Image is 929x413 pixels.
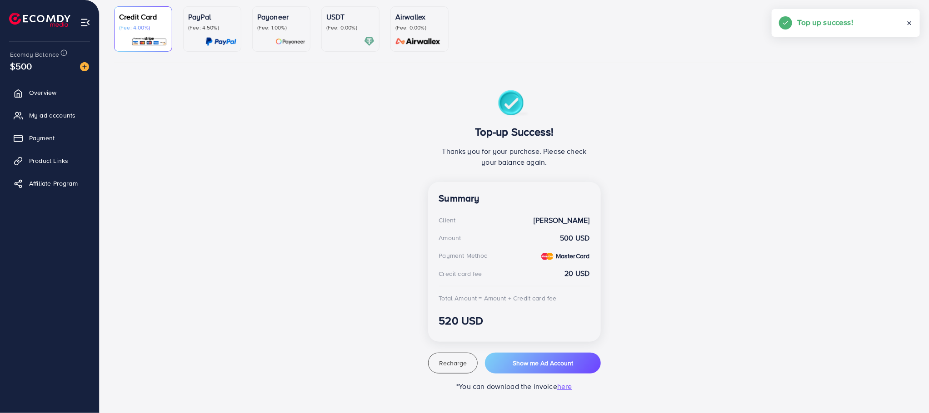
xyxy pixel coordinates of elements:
[9,13,70,27] img: logo
[326,24,375,31] p: (Fee: 0.00%)
[7,129,92,147] a: Payment
[395,24,444,31] p: (Fee: 0.00%)
[557,381,572,391] span: here
[798,16,853,28] h5: Top up success!
[439,251,488,260] div: Payment Method
[439,294,557,303] div: Total Amount = Amount + Credit card fee
[119,24,167,31] p: (Fee: 4.00%)
[7,106,92,124] a: My ad accounts
[131,36,167,47] img: card
[541,253,554,260] img: credit
[10,59,32,73] span: $500
[7,174,92,192] a: Affiliate Program
[428,381,601,392] p: *You can download the invoice
[393,36,444,47] img: card
[326,11,375,22] p: USDT
[257,11,305,22] p: Payoneer
[439,216,456,225] div: Client
[205,36,236,47] img: card
[119,11,167,22] p: Credit Card
[29,111,75,120] span: My ad accounts
[439,314,590,327] h3: 520 USD
[513,359,573,368] span: Show me Ad Account
[188,11,236,22] p: PayPal
[534,215,589,226] strong: [PERSON_NAME]
[10,50,59,59] span: Ecomdy Balance
[485,353,600,374] button: Show me Ad Account
[498,90,530,118] img: success
[29,88,56,97] span: Overview
[439,359,467,368] span: Recharge
[188,24,236,31] p: (Fee: 4.50%)
[257,24,305,31] p: (Fee: 1.00%)
[80,62,89,71] img: image
[29,156,68,165] span: Product Links
[439,125,590,138] h3: Top-up Success!
[275,36,305,47] img: card
[364,36,375,47] img: card
[439,146,590,167] p: Thanks you for your purchase. Please check your balance again.
[80,17,90,28] img: menu
[439,269,482,278] div: Credit card fee
[29,179,78,188] span: Affiliate Program
[29,133,55,143] span: Payment
[7,152,92,170] a: Product Links
[565,268,590,279] strong: 20 USD
[7,84,92,102] a: Overview
[556,251,590,261] strong: MasterCard
[560,233,589,243] strong: 500 USD
[428,353,478,374] button: Recharge
[439,193,590,204] h4: Summary
[439,233,461,242] div: Amount
[395,11,444,22] p: Airwallex
[890,372,922,406] iframe: Chat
